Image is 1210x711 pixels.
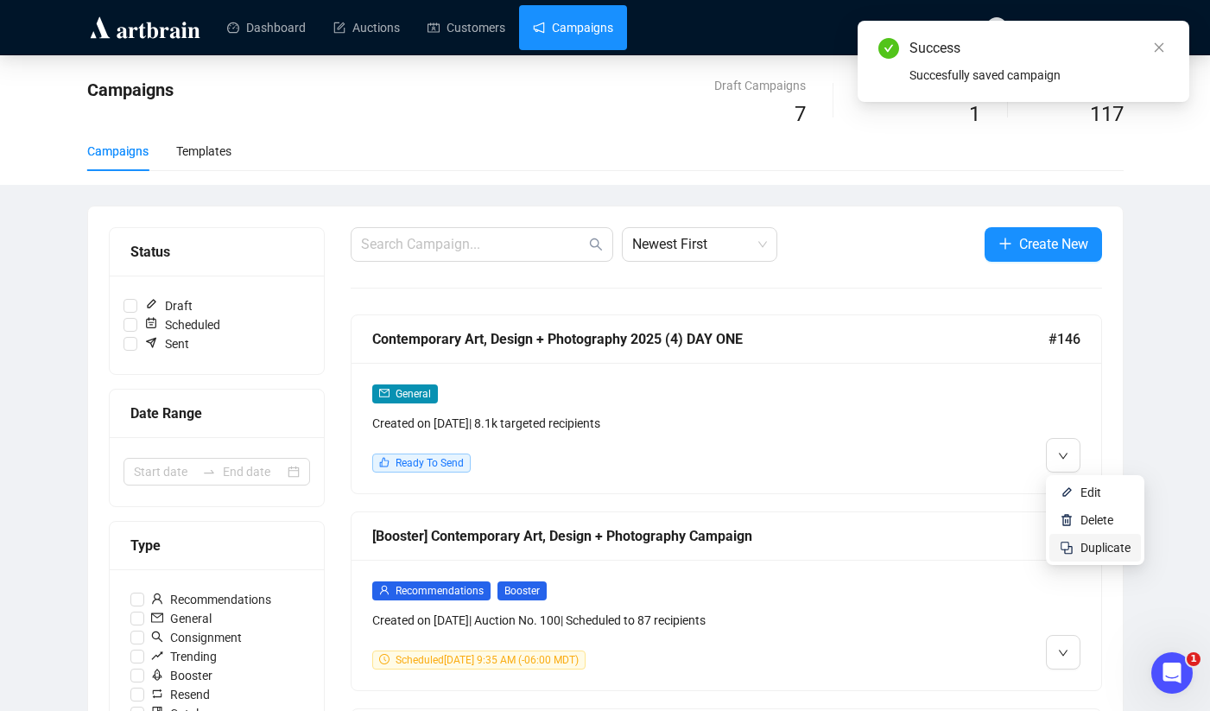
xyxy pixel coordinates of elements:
[361,234,586,255] input: Search Campaign...
[137,296,200,315] span: Draft
[1048,328,1080,350] span: #146
[333,5,400,50] a: Auctions
[151,631,163,643] span: search
[428,5,505,50] a: Customers
[151,593,163,605] span: user
[130,403,303,424] div: Date Range
[87,79,174,100] span: Campaigns
[151,669,163,681] span: rocket
[1187,652,1200,666] span: 1
[878,38,899,59] span: check-circle
[396,654,579,666] span: Scheduled [DATE] 9:35 AM (-06:00 MDT)
[137,334,196,353] span: Sent
[144,628,249,647] span: Consignment
[351,511,1102,691] a: [Booster] Contemporary Art, Design + Photography Campaign#145userRecommendationsBoosterCreated on...
[134,462,195,481] input: Start date
[223,462,284,481] input: End date
[87,142,149,161] div: Campaigns
[379,388,390,398] span: mail
[176,142,231,161] div: Templates
[151,650,163,662] span: rise
[1060,513,1074,527] img: svg+xml;base64,PHN2ZyB4bWxucz0iaHR0cDovL3d3dy53My5vcmcvMjAwMC9zdmciIHhtbG5zOnhsaW5rPSJodHRwOi8vd3...
[1080,486,1101,499] span: Edit
[227,5,306,50] a: Dashboard
[372,414,901,433] div: Created on [DATE] | 8.1k targeted recipients
[137,315,227,334] span: Scheduled
[1019,233,1088,255] span: Create New
[795,102,806,126] span: 7
[396,388,431,400] span: General
[87,14,203,41] img: logo
[1060,486,1074,499] img: svg+xml;base64,PHN2ZyB4bWxucz0iaHR0cDovL3d3dy53My5vcmcvMjAwMC9zdmciIHhtbG5zOnhsaW5rPSJodHRwOi8vd3...
[130,241,303,263] div: Status
[379,654,390,664] span: clock-circle
[632,228,767,261] span: Newest First
[151,688,163,700] span: retweet
[372,525,1048,547] div: [Booster] Contemporary Art, Design + Photography Campaign
[396,457,464,469] span: Ready To Send
[1080,513,1113,527] span: Delete
[379,457,390,467] span: like
[589,238,603,251] span: search
[144,647,224,666] span: Trending
[396,585,484,597] span: Recommendations
[998,237,1012,251] span: plus
[144,590,278,609] span: Recommendations
[985,227,1102,262] button: Create New
[1058,451,1068,461] span: down
[151,612,163,624] span: mail
[202,465,216,479] span: to
[1080,541,1131,555] span: Duplicate
[909,66,1169,85] div: Succesfully saved campaign
[372,328,1048,350] div: Contemporary Art, Design + Photography 2025 (4) DAY ONE
[379,585,390,595] span: user
[144,609,219,628] span: General
[909,38,1169,59] div: Success
[1150,38,1169,57] a: Close
[1058,648,1068,658] span: down
[372,611,901,630] div: Created on [DATE] | Auction No. 100 | Scheduled to 87 recipients
[533,5,613,50] a: Campaigns
[497,581,547,600] span: Booster
[202,465,216,479] span: swap-right
[351,314,1102,494] a: Contemporary Art, Design + Photography 2025 (4) DAY ONE#146mailGeneralCreated on [DATE]| 8.1k tar...
[144,666,219,685] span: Booster
[130,535,303,556] div: Type
[1060,541,1074,555] img: svg+xml;base64,PHN2ZyB4bWxucz0iaHR0cDovL3d3dy53My5vcmcvMjAwMC9zdmciIHdpZHRoPSIyNCIgaGVpZ2h0PSIyNC...
[144,685,217,704] span: Resend
[1153,41,1165,54] span: close
[714,76,806,95] div: Draft Campaigns
[1151,652,1193,694] iframe: Intercom live chat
